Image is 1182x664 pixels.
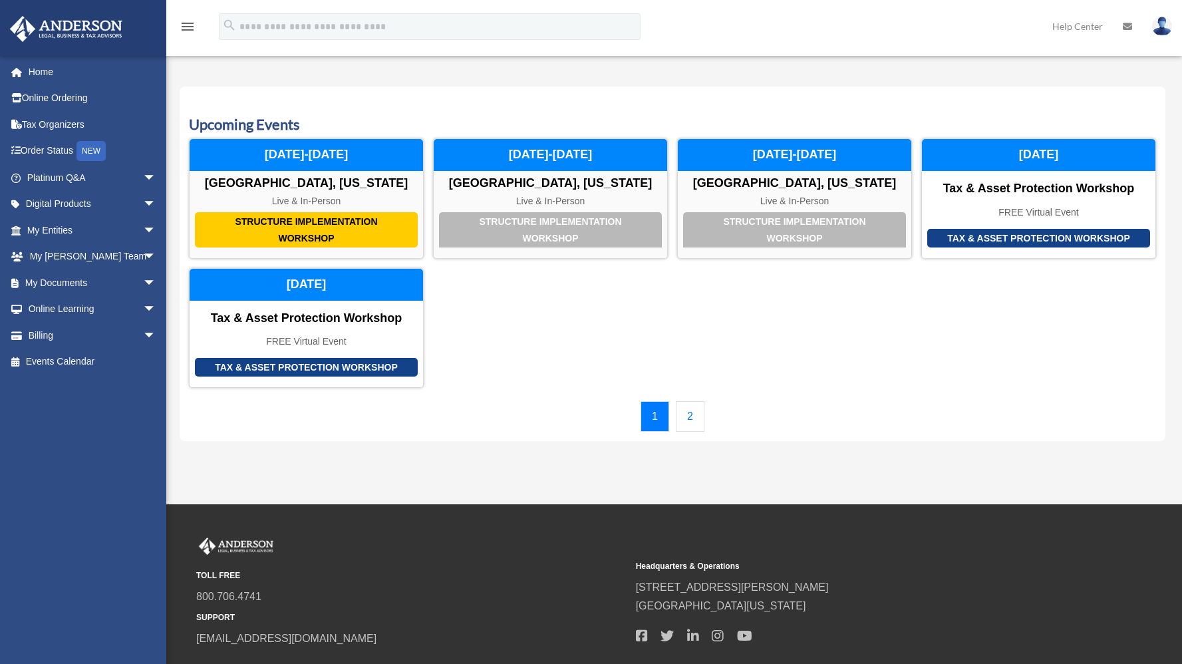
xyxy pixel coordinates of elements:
a: 1 [641,401,669,432]
a: My [PERSON_NAME] Teamarrow_drop_down [9,244,176,270]
div: Live & In-Person [434,196,667,207]
a: menu [180,23,196,35]
img: Anderson Advisors Platinum Portal [196,538,276,555]
span: arrow_drop_down [143,244,170,271]
a: Tax & Asset Protection Workshop Tax & Asset Protection Workshop FREE Virtual Event [DATE] [921,138,1156,259]
div: Structure Implementation Workshop [195,212,418,248]
small: Headquarters & Operations [636,560,1066,574]
img: User Pic [1152,17,1172,36]
span: arrow_drop_down [143,322,170,349]
div: [DATE]-[DATE] [678,139,911,171]
div: Live & In-Person [678,196,911,207]
div: [GEOGRAPHIC_DATA], [US_STATE] [678,176,911,191]
a: [GEOGRAPHIC_DATA][US_STATE] [636,600,806,611]
div: Tax & Asset Protection Workshop [190,311,423,326]
a: Online Learningarrow_drop_down [9,296,176,323]
a: Digital Productsarrow_drop_down [9,191,176,218]
a: My Entitiesarrow_drop_down [9,217,176,244]
div: [DATE]-[DATE] [434,139,667,171]
a: 2 [676,401,704,432]
div: [GEOGRAPHIC_DATA], [US_STATE] [190,176,423,191]
div: [GEOGRAPHIC_DATA], [US_STATE] [434,176,667,191]
a: My Documentsarrow_drop_down [9,269,176,296]
a: [STREET_ADDRESS][PERSON_NAME] [636,581,829,593]
span: arrow_drop_down [143,269,170,297]
small: SUPPORT [196,611,627,625]
div: FREE Virtual Event [190,336,423,347]
div: NEW [76,141,106,161]
a: Platinum Q&Aarrow_drop_down [9,164,176,191]
i: search [222,18,237,33]
div: [DATE] [922,139,1155,171]
a: Events Calendar [9,349,170,375]
a: Structure Implementation Workshop [GEOGRAPHIC_DATA], [US_STATE] Live & In-Person [DATE]-[DATE] [189,138,424,259]
span: arrow_drop_down [143,296,170,323]
a: Home [9,59,176,85]
small: TOLL FREE [196,569,627,583]
span: arrow_drop_down [143,164,170,192]
a: 800.706.4741 [196,591,261,602]
div: Structure Implementation Workshop [683,212,906,248]
h3: Upcoming Events [189,114,1156,135]
div: Live & In-Person [190,196,423,207]
span: arrow_drop_down [143,191,170,218]
div: FREE Virtual Event [922,207,1155,218]
img: Anderson Advisors Platinum Portal [6,16,126,42]
div: [DATE] [190,269,423,301]
div: [DATE]-[DATE] [190,139,423,171]
a: Order StatusNEW [9,138,176,165]
a: Tax & Asset Protection Workshop Tax & Asset Protection Workshop FREE Virtual Event [DATE] [189,268,424,388]
a: Tax Organizers [9,111,176,138]
a: Structure Implementation Workshop [GEOGRAPHIC_DATA], [US_STATE] Live & In-Person [DATE]-[DATE] [677,138,912,259]
div: Tax & Asset Protection Workshop [922,182,1155,196]
a: Structure Implementation Workshop [GEOGRAPHIC_DATA], [US_STATE] Live & In-Person [DATE]-[DATE] [433,138,668,259]
div: Tax & Asset Protection Workshop [195,358,418,377]
i: menu [180,19,196,35]
a: Online Ordering [9,85,176,112]
div: Tax & Asset Protection Workshop [927,229,1150,248]
div: Structure Implementation Workshop [439,212,662,248]
span: arrow_drop_down [143,217,170,244]
a: Billingarrow_drop_down [9,322,176,349]
a: [EMAIL_ADDRESS][DOMAIN_NAME] [196,633,376,644]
